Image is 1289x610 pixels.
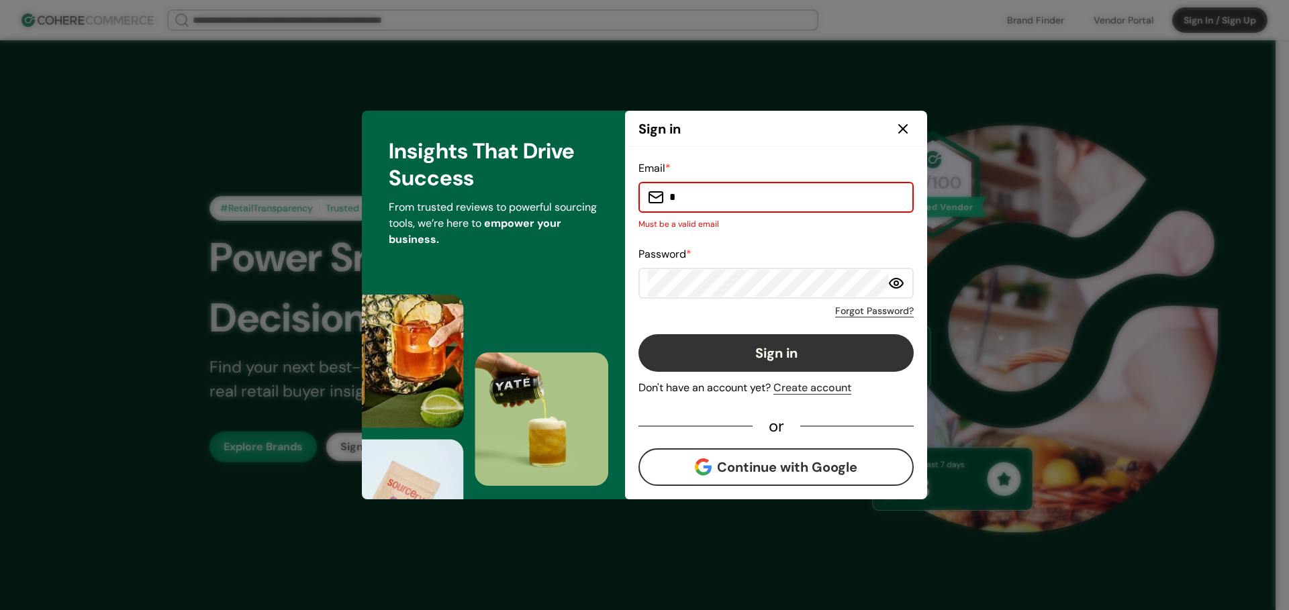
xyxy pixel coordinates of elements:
[389,138,598,191] h3: Insights That Drive Success
[638,161,671,175] label: Email
[638,380,914,396] div: Don't have an account yet?
[773,380,851,396] div: Create account
[638,247,691,261] label: Password
[753,420,800,432] div: or
[638,334,914,372] button: Sign in
[638,218,914,230] p: Must be a valid email
[389,199,598,248] p: From trusted reviews to powerful sourcing tools, we’re here to
[638,119,681,139] h2: Sign in
[835,304,914,318] a: Forgot Password?
[638,448,914,486] button: Continue with Google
